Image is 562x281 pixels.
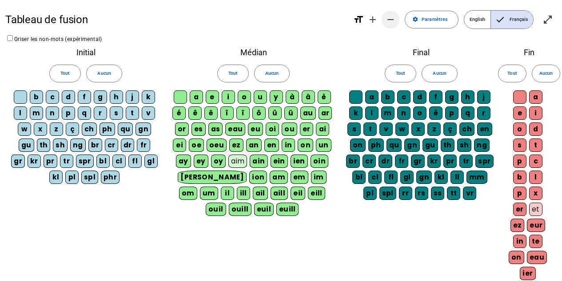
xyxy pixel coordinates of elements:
[14,106,27,120] div: l
[404,138,420,152] div: gn
[237,187,250,200] div: ill
[66,122,79,136] div: ç
[364,11,382,29] button: Augmenter la taille de la police
[450,171,464,184] div: ll
[427,155,441,168] div: kr
[172,106,186,120] div: é
[11,49,161,57] h2: Initial
[37,138,51,152] div: th
[211,155,226,168] div: oy
[88,138,102,152] div: br
[447,187,460,200] div: tt
[513,138,526,152] div: s
[422,65,457,82] button: Aucun
[126,90,139,104] div: j
[529,171,542,184] div: l
[464,11,490,29] span: English
[220,106,234,120] div: î
[529,106,542,120] div: i
[457,138,472,152] div: sh
[62,90,75,104] div: d
[400,171,414,184] div: gl
[112,155,126,168] div: cl
[291,187,305,200] div: eil
[126,106,139,120] div: t
[228,69,238,77] span: Tout
[507,49,551,57] h2: Fin
[422,138,438,152] div: gu
[28,155,41,168] div: kr
[368,138,384,152] div: ph
[513,235,526,248] div: in
[70,138,86,152] div: ng
[204,106,218,120] div: ë
[411,122,425,136] div: x
[527,251,547,264] div: eau
[189,138,204,152] div: oe
[382,11,399,29] button: Diminuer la taille de la police
[413,90,426,104] div: d
[381,106,395,120] div: m
[49,65,81,82] button: Tout
[60,155,73,168] div: tr
[367,14,378,25] mat-icon: add
[136,122,151,136] div: gn
[282,122,297,136] div: ou
[128,155,142,168] div: fl
[395,122,409,136] div: w
[46,106,59,120] div: n
[507,69,517,77] span: Tout
[284,106,298,120] div: ü
[270,90,283,104] div: y
[300,106,316,120] div: au
[427,122,441,136] div: z
[302,90,315,104] div: â
[142,106,155,120] div: v
[142,90,155,104] div: k
[385,65,416,82] button: Tout
[200,187,218,200] div: um
[46,90,59,104] div: c
[529,155,542,168] div: c
[94,90,107,104] div: g
[466,171,487,184] div: mm
[53,138,68,152] div: sh
[529,235,542,248] div: te
[529,90,542,104] div: a
[78,106,91,120] div: q
[532,65,560,82] button: Aucun
[175,122,189,136] div: or
[539,11,557,29] button: Entrer en plein écran
[249,171,267,184] div: ion
[379,187,396,200] div: spl
[110,90,123,104] div: h
[266,122,279,136] div: oi
[464,10,534,29] mat-button-toggle-group: Language selection
[509,251,524,264] div: on
[291,155,308,168] div: ien
[217,65,249,82] button: Tout
[236,106,250,120] div: ï
[459,122,474,136] div: ch
[529,138,542,152] div: t
[316,122,329,136] div: ai
[208,122,223,136] div: as
[65,171,79,184] div: pl
[100,122,115,136] div: ph
[368,171,382,184] div: cl
[137,138,150,152] div: fr
[363,155,376,168] div: cr
[433,69,446,77] span: Aucun
[396,69,405,77] span: Tout
[276,203,299,216] div: euill
[225,122,245,136] div: eau
[346,155,360,168] div: br
[44,155,57,168] div: pr
[76,155,94,168] div: spr
[513,187,526,200] div: p
[62,106,75,120] div: p
[529,122,542,136] div: d
[97,69,111,77] span: Aucun
[96,155,110,168] div: bl
[542,14,553,25] mat-icon: open_in_full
